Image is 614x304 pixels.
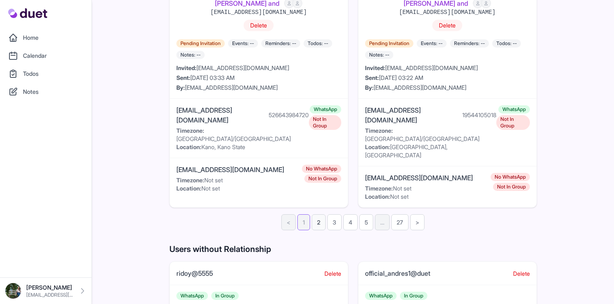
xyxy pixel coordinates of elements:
h2: Users without Relationship [169,243,537,255]
div: [EMAIL_ADDRESS][DOMAIN_NAME] [365,173,473,183]
div: Not set [365,193,476,201]
div: 19544105018 [462,111,496,119]
span: Not In Group [309,115,341,130]
a: 3 [327,214,342,230]
div: [EMAIL_ADDRESS][DOMAIN_NAME] [210,8,307,16]
div: Kano, Kano State [176,143,309,151]
strong: Location: [176,185,201,192]
span: In Group [400,292,427,300]
span: WhatsApp [176,292,208,300]
div: [GEOGRAPHIC_DATA]/[GEOGRAPHIC_DATA] [176,127,309,143]
strong: Timezone: [176,177,204,184]
div: [EMAIL_ADDRESS][DOMAIN_NAME] [399,8,495,16]
span: Not In Group [493,183,530,191]
span: Todos: -- [492,39,521,48]
a: [PERSON_NAME] [EMAIL_ADDRESS][DOMAIN_NAME] [5,283,87,299]
button: Delete [244,20,274,31]
strong: Timezone: [365,127,393,134]
div: [EMAIL_ADDRESS][DOMAIN_NAME] [365,84,530,92]
strong: Timezone: [365,185,393,192]
a: Previous [281,214,296,230]
div: [DATE] 03:33 AM [176,74,341,82]
strong: Timezone: [176,127,204,134]
span: Pending Invitation [365,39,413,48]
a: 4 [343,214,358,230]
span: Not In Group [496,115,530,130]
button: Delete [432,20,462,31]
span: WhatsApp [365,292,397,300]
span: Not In Group [304,175,341,183]
button: Delete [513,270,530,278]
span: WhatsApp [498,105,530,113]
span: Pending Invitation [176,39,225,48]
strong: By: [365,84,374,91]
div: [EMAIL_ADDRESS][DOMAIN_NAME] [176,84,341,92]
span: Events: -- [417,39,447,48]
span: No WhatsApp [302,165,341,173]
div: [EMAIL_ADDRESS][DOMAIN_NAME] [365,105,459,125]
div: official_andres1@duet [365,268,430,278]
strong: Invited: [176,64,196,71]
a: Todos [5,66,87,82]
div: [GEOGRAPHIC_DATA]/[GEOGRAPHIC_DATA] [365,127,497,143]
div: Not set [176,184,288,193]
span: No WhatsApp [491,173,530,181]
img: DSC08576_Original.jpeg [5,283,21,299]
a: 5 [359,214,373,230]
div: [GEOGRAPHIC_DATA], [GEOGRAPHIC_DATA] [365,143,497,159]
a: Notes [5,84,87,100]
div: [EMAIL_ADDRESS][DOMAIN_NAME] [176,105,265,125]
strong: Location: [176,143,201,150]
button: Delete [324,270,341,278]
span: Todos: -- [304,39,332,48]
strong: Location: [365,193,390,200]
div: [DATE] 03:22 AM [365,74,530,82]
span: Notes: -- [176,51,205,59]
div: Not set [365,184,476,193]
p: [EMAIL_ADDRESS][DOMAIN_NAME] [26,292,73,298]
span: In Group [211,292,239,300]
strong: Location: [365,143,390,150]
strong: By: [176,84,185,91]
a: … [375,214,390,230]
a: 1 [297,214,310,230]
span: Reminders: -- [261,39,300,48]
a: 27 [391,214,409,230]
div: [EMAIL_ADDRESS][DOMAIN_NAME] [365,64,530,72]
span: Reminders: -- [450,39,489,48]
nav: Pages [281,214,425,230]
strong: Invited: [365,64,385,71]
div: 526643984720 [269,111,309,119]
a: 2 [312,214,326,230]
div: ridoy@5555 [176,268,213,278]
span: WhatsApp [310,105,341,113]
div: [EMAIL_ADDRESS][DOMAIN_NAME] [176,165,284,175]
span: Notes: -- [365,51,393,59]
strong: Sent: [176,74,190,81]
span: Events: -- [228,39,258,48]
a: Calendar [5,48,87,64]
a: Home [5,29,87,46]
div: [EMAIL_ADDRESS][DOMAIN_NAME] [176,64,341,72]
div: Not set [176,176,288,184]
p: [PERSON_NAME] [26,284,73,292]
a: Next [410,214,425,230]
strong: Sent: [365,74,379,81]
